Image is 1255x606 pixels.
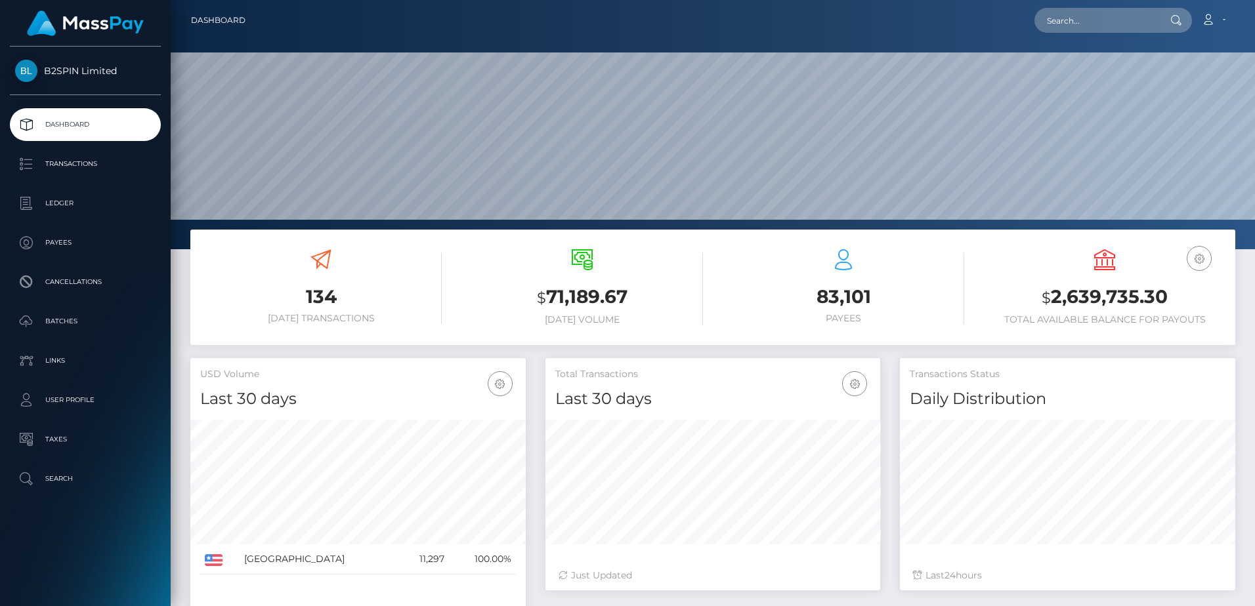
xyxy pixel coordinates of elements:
[15,351,156,371] p: Links
[15,430,156,449] p: Taxes
[200,388,516,411] h4: Last 30 days
[984,314,1225,325] h6: Total Available Balance for Payouts
[910,368,1225,381] h5: Transactions Status
[27,10,144,36] img: MassPay Logo
[399,544,449,575] td: 11,297
[15,312,156,331] p: Batches
[555,388,871,411] h4: Last 30 days
[10,108,161,141] a: Dashboard
[10,148,161,180] a: Transactions
[200,284,442,310] h3: 134
[1034,8,1158,33] input: Search...
[945,569,956,581] span: 24
[537,289,546,307] small: $
[15,115,156,134] p: Dashboard
[559,569,868,582] div: Just Updated
[723,284,964,310] h3: 83,101
[205,554,223,566] img: US.png
[10,344,161,377] a: Links
[10,423,161,456] a: Taxes
[10,384,161,416] a: User Profile
[15,469,156,489] p: Search
[723,313,964,324] h6: Payees
[10,65,161,77] span: B2SPIN Limited
[984,284,1225,311] h3: 2,639,735.30
[10,266,161,298] a: Cancellations
[15,154,156,174] p: Transactions
[10,187,161,220] a: Ledger
[15,193,156,213] p: Ledger
[15,390,156,410] p: User Profile
[449,544,516,575] td: 100.00%
[10,226,161,259] a: Payees
[200,313,442,324] h6: [DATE] Transactions
[15,233,156,253] p: Payees
[15,60,37,82] img: B2SPIN Limited
[200,368,516,381] h5: USD Volume
[910,388,1225,411] h4: Daily Distribution
[240,544,399,575] td: [GEOGRAPHIC_DATA]
[191,7,245,34] a: Dashboard
[10,462,161,495] a: Search
[10,305,161,338] a: Batches
[461,284,703,311] h3: 71,189.67
[461,314,703,325] h6: [DATE] Volume
[555,368,871,381] h5: Total Transactions
[1042,289,1051,307] small: $
[913,569,1222,582] div: Last hours
[15,272,156,292] p: Cancellations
